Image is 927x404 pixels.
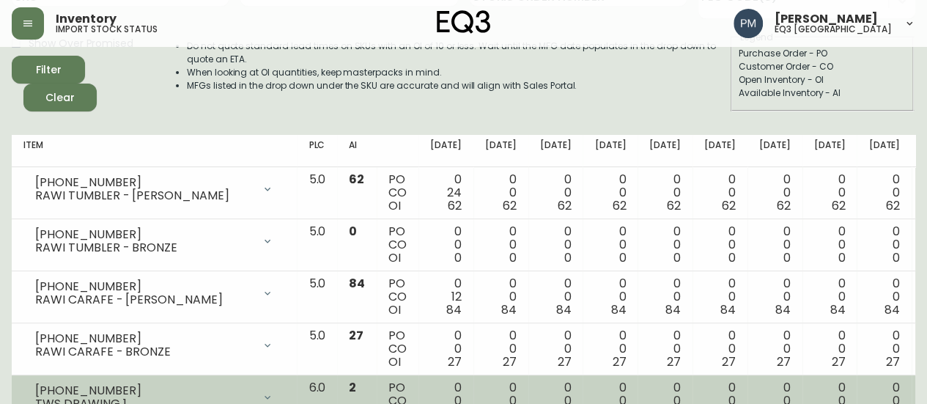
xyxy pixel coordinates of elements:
[884,301,900,318] span: 84
[649,329,681,369] div: 0 0
[485,277,517,317] div: 0 0
[739,47,906,60] div: Purchase Order - PO
[430,173,462,213] div: 0 24
[830,301,845,318] span: 84
[649,225,681,265] div: 0 0
[349,171,364,188] span: 62
[868,225,900,265] div: 0 0
[583,135,638,167] th: [DATE]
[437,10,491,34] img: logo
[23,84,97,111] button: Clear
[430,277,462,317] div: 0 12
[886,353,900,370] span: 27
[297,167,337,219] td: 5.0
[388,249,401,266] span: OI
[838,249,845,266] span: 0
[540,173,572,213] div: 0 0
[802,135,857,167] th: [DATE]
[704,277,736,317] div: 0 0
[720,301,736,318] span: 84
[704,173,736,213] div: 0 0
[783,249,791,266] span: 0
[454,249,462,266] span: 0
[814,225,846,265] div: 0 0
[618,249,626,266] span: 0
[564,249,572,266] span: 0
[388,353,401,370] span: OI
[693,135,747,167] th: [DATE]
[56,13,117,25] span: Inventory
[667,353,681,370] span: 27
[35,89,85,107] span: Clear
[857,135,912,167] th: [DATE]
[297,323,337,375] td: 5.0
[297,135,337,167] th: PLC
[23,277,285,309] div: [PHONE_NUMBER]RAWI CARAFE - [PERSON_NAME]
[388,301,401,318] span: OI
[448,197,462,214] span: 62
[23,225,285,257] div: [PHONE_NUMBER]RAWI TUMBLER - BRONZE
[430,329,462,369] div: 0 0
[540,225,572,265] div: 0 0
[759,329,791,369] div: 0 0
[868,329,900,369] div: 0 0
[704,329,736,369] div: 0 0
[23,329,285,361] div: [PHONE_NUMBER]RAWI CARAFE - BRONZE
[485,225,517,265] div: 0 0
[35,176,253,189] div: [PHONE_NUMBER]
[556,301,572,318] span: 84
[35,384,253,397] div: [PHONE_NUMBER]
[612,353,626,370] span: 27
[775,25,892,34] h5: eq3 [GEOGRAPHIC_DATA]
[35,280,253,293] div: [PHONE_NUMBER]
[35,241,253,254] div: RAWI TUMBLER - BRONZE
[558,197,572,214] span: 62
[649,277,681,317] div: 0 0
[747,135,802,167] th: [DATE]
[759,277,791,317] div: 0 0
[777,353,791,370] span: 27
[777,197,791,214] span: 62
[485,329,517,369] div: 0 0
[759,173,791,213] div: 0 0
[349,379,356,396] span: 2
[886,197,900,214] span: 62
[23,173,285,205] div: [PHONE_NUMBER]RAWI TUMBLER - [PERSON_NAME]
[528,135,583,167] th: [DATE]
[868,173,900,213] div: 0 0
[594,173,626,213] div: 0 0
[893,249,900,266] span: 0
[448,353,462,370] span: 27
[12,135,297,167] th: Item
[610,301,626,318] span: 84
[704,225,736,265] div: 0 0
[831,353,845,370] span: 27
[665,301,681,318] span: 84
[775,301,791,318] span: 84
[775,13,878,25] span: [PERSON_NAME]
[759,225,791,265] div: 0 0
[814,329,846,369] div: 0 0
[337,135,377,167] th: AI
[594,277,626,317] div: 0 0
[509,249,517,266] span: 0
[540,329,572,369] div: 0 0
[612,197,626,214] span: 62
[831,197,845,214] span: 62
[187,66,729,79] li: When looking at OI quantities, keep masterpacks in mind.
[649,173,681,213] div: 0 0
[35,293,253,306] div: RAWI CARAFE - [PERSON_NAME]
[297,271,337,323] td: 5.0
[187,79,729,92] li: MFGs listed in the drop down under the SKU are accurate and will align with Sales Portal.
[388,197,401,214] span: OI
[503,197,517,214] span: 62
[187,40,729,66] li: Do not quote standard lead times on SKUs with an OI of 10 or less. Wait until the MFG date popula...
[739,73,906,87] div: Open Inventory - OI
[485,173,517,213] div: 0 0
[673,249,681,266] span: 0
[349,327,363,344] span: 27
[12,56,85,84] button: Filter
[638,135,693,167] th: [DATE]
[388,173,407,213] div: PO CO
[418,135,473,167] th: [DATE]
